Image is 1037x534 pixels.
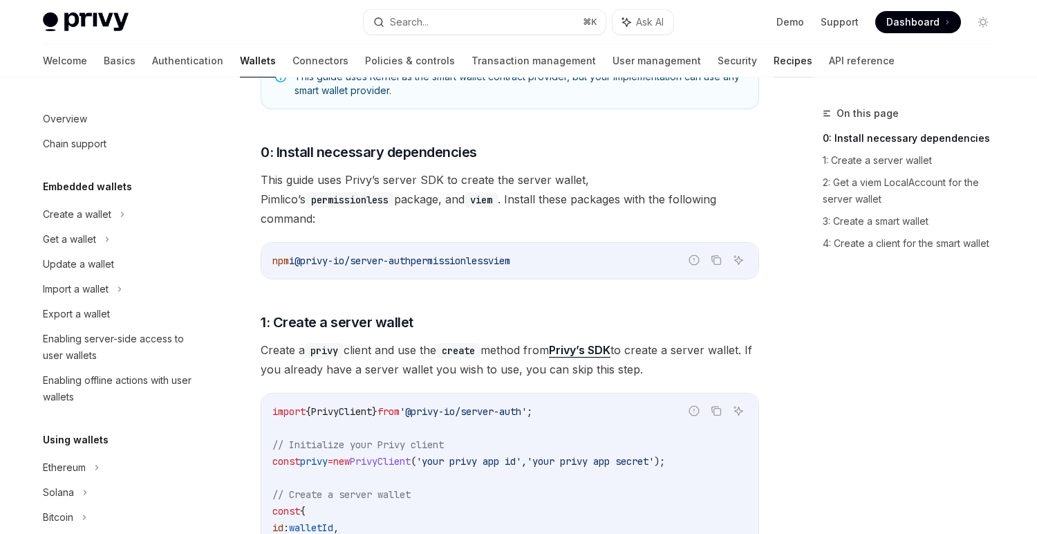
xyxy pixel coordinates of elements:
[272,439,444,451] span: // Initialize your Privy client
[283,522,289,534] span: :
[43,256,114,273] div: Update a wallet
[875,11,961,33] a: Dashboard
[972,11,994,33] button: Toggle dark mode
[289,522,333,534] span: walletId
[295,70,745,98] span: This guide uses Kernel as the smart wallet contract provider, but your implementation can use any...
[272,522,283,534] span: id
[43,12,129,32] img: light logo
[707,402,725,420] button: Copy the contents from the code block
[823,172,1005,210] a: 2: Get a viem LocalAccount for the server wallet
[685,402,703,420] button: Report incorrect code
[654,455,665,468] span: );
[300,455,328,468] span: privy
[43,432,109,448] h5: Using wallets
[527,455,654,468] span: 'your privy app secret'
[261,170,759,228] span: This guide uses Privy’s server SDK to create the server wallet, Pimlico’s package, and . Install ...
[436,343,480,358] code: create
[261,313,413,332] span: 1: Create a server wallet
[886,15,940,29] span: Dashboard
[43,306,110,322] div: Export a wallet
[43,178,132,195] h5: Embedded wallets
[292,44,348,77] a: Connectors
[272,505,300,517] span: const
[829,44,895,77] a: API reference
[272,405,306,418] span: import
[729,402,747,420] button: Ask AI
[583,17,597,28] span: ⌘ K
[400,405,527,418] span: '@privy-io/server-auth'
[685,251,703,269] button: Report incorrect code
[295,255,411,267] span: @privy-io/server-auth
[43,372,200,405] div: Enabling offline actions with user wallets
[636,15,664,29] span: Ask AI
[729,251,747,269] button: Ask AI
[328,455,333,468] span: =
[311,405,372,418] span: PrivyClient
[261,142,477,162] span: 0: Install necessary dependencies
[240,44,276,77] a: Wallets
[152,44,223,77] a: Authentication
[549,343,610,358] a: Privy’s SDK
[718,44,757,77] a: Security
[306,405,311,418] span: {
[32,326,209,368] a: Enabling server-side access to user wallets
[774,44,812,77] a: Recipes
[521,455,527,468] span: ,
[333,455,350,468] span: new
[43,231,96,248] div: Get a wallet
[411,255,488,267] span: permissionless
[43,509,73,526] div: Bitcoin
[289,255,295,267] span: i
[776,15,804,29] a: Demo
[333,522,339,534] span: ,
[43,206,111,223] div: Create a wallet
[364,10,606,35] button: Search...⌘K
[32,252,209,277] a: Update a wallet
[390,14,429,30] div: Search...
[411,455,416,468] span: (
[365,44,455,77] a: Policies & controls
[377,405,400,418] span: from
[43,111,87,127] div: Overview
[43,331,200,364] div: Enabling server-side access to user wallets
[32,368,209,409] a: Enabling offline actions with user wallets
[300,505,306,517] span: {
[488,255,510,267] span: viem
[707,251,725,269] button: Copy the contents from the code block
[613,44,701,77] a: User management
[43,44,87,77] a: Welcome
[306,192,394,208] code: permissionless
[823,149,1005,172] a: 1: Create a server wallet
[823,210,1005,232] a: 3: Create a smart wallet
[471,44,596,77] a: Transaction management
[272,255,289,267] span: npm
[837,105,899,122] span: On this page
[350,455,411,468] span: PrivyClient
[32,107,209,131] a: Overview
[372,405,377,418] span: }
[272,455,300,468] span: const
[261,340,759,379] span: Create a client and use the method from to create a server wallet. If you already have a server w...
[272,488,411,501] span: // Create a server wallet
[43,459,86,476] div: Ethereum
[465,192,498,208] code: viem
[823,127,1005,149] a: 0: Install necessary dependencies
[104,44,136,77] a: Basics
[823,232,1005,255] a: 4: Create a client for the smart wallet
[32,131,209,156] a: Chain support
[527,405,532,418] span: ;
[613,10,673,35] button: Ask AI
[416,455,521,468] span: 'your privy app id'
[43,484,74,501] div: Solana
[821,15,859,29] a: Support
[43,136,106,152] div: Chain support
[32,302,209,326] a: Export a wallet
[305,343,344,358] code: privy
[43,281,109,297] div: Import a wallet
